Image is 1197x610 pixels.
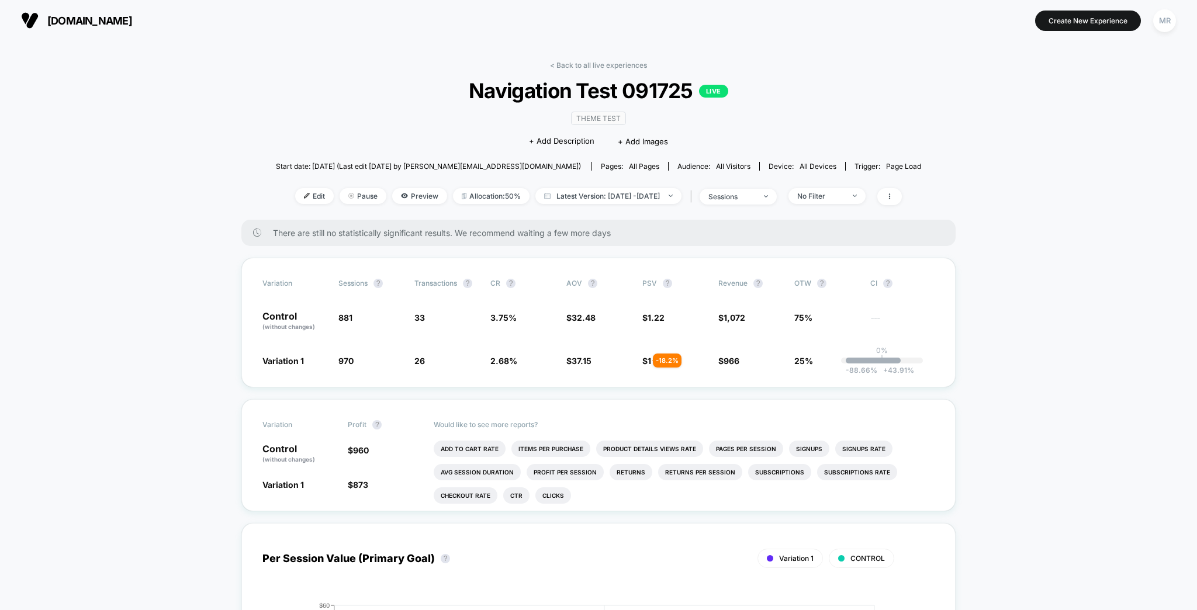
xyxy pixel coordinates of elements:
[529,136,594,147] span: + Add Description
[817,464,897,480] li: Subscriptions Rate
[677,162,750,171] div: Audience:
[572,356,591,366] span: 37.15
[759,162,845,171] span: Device:
[319,602,330,609] tspan: $60
[870,314,935,331] span: ---
[629,162,659,171] span: all pages
[596,441,703,457] li: Product Details Views Rate
[718,313,745,323] span: $
[434,464,521,480] li: Avg Session Duration
[748,464,811,480] li: Subscriptions
[490,356,517,366] span: 2.68 %
[414,279,457,287] span: Transactions
[262,456,315,463] span: (without changes)
[490,279,500,287] span: CR
[308,78,888,103] span: Navigation Test 091725
[47,15,132,27] span: [DOMAIN_NAME]
[724,313,745,323] span: 1,072
[348,445,369,455] span: $
[490,313,517,323] span: 3.75 %
[642,356,651,366] span: $
[262,311,327,331] p: Control
[870,279,935,288] span: CI
[348,480,368,490] span: $
[338,279,368,287] span: Sessions
[835,441,892,457] li: Signups Rate
[392,188,447,204] span: Preview
[434,487,497,504] li: Checkout Rate
[779,554,814,563] span: Variation 1
[1150,9,1179,33] button: MR
[348,193,354,199] img: end
[348,420,366,429] span: Profit
[794,356,813,366] span: 25%
[273,228,932,238] span: There are still no statistically significant results. We recommend waiting a few more days
[304,193,310,199] img: edit
[883,279,892,288] button: ?
[338,356,354,366] span: 970
[718,356,739,366] span: $
[886,162,921,171] span: Page Load
[262,323,315,330] span: (without changes)
[753,279,763,288] button: ?
[434,441,506,457] li: Add To Cart Rate
[797,192,844,200] div: No Filter
[853,195,857,197] img: end
[372,420,382,429] button: ?
[463,279,472,288] button: ?
[663,279,672,288] button: ?
[610,464,652,480] li: Returns
[794,313,812,323] span: 75%
[262,420,327,429] span: Variation
[262,279,327,288] span: Variation
[503,487,530,504] li: Ctr
[276,162,581,171] span: Start date: [DATE] (Last edit [DATE] by [PERSON_NAME][EMAIL_ADDRESS][DOMAIN_NAME])
[850,554,885,563] span: CONTROL
[506,279,516,288] button: ?
[618,137,668,146] span: + Add Images
[340,188,386,204] span: Pause
[794,279,859,288] span: OTW
[687,188,700,205] span: |
[262,356,304,366] span: Variation 1
[708,192,755,201] div: sessions
[535,188,681,204] span: Latest Version: [DATE] - [DATE]
[453,188,530,204] span: Allocation: 50%
[764,195,768,197] img: end
[1153,9,1176,32] div: MR
[854,162,921,171] div: Trigger:
[588,279,597,288] button: ?
[550,61,647,70] a: < Back to all live experiences
[648,313,665,323] span: 1.22
[718,279,748,287] span: Revenue
[338,313,352,323] span: 881
[881,355,883,363] p: |
[566,279,582,287] span: AOV
[571,112,626,125] span: Theme Test
[846,366,877,375] span: -88.66 %
[262,480,304,490] span: Variation 1
[876,346,888,355] p: 0%
[877,366,914,375] span: 43.91 %
[658,464,742,480] li: Returns Per Session
[789,441,829,457] li: Signups
[21,12,39,29] img: Visually logo
[566,313,596,323] span: $
[566,356,591,366] span: $
[669,195,673,197] img: end
[699,85,728,98] p: LIVE
[648,356,651,366] span: 1
[653,353,681,368] div: - 18.2 %
[373,279,383,288] button: ?
[295,188,334,204] span: Edit
[527,464,604,480] li: Profit Per Session
[800,162,836,171] span: all devices
[511,441,590,457] li: Items Per Purchase
[544,193,551,199] img: calendar
[642,313,665,323] span: $
[709,441,783,457] li: Pages Per Session
[535,487,571,504] li: Clicks
[414,313,425,323] span: 33
[642,279,657,287] span: PSV
[434,420,935,429] p: Would like to see more reports?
